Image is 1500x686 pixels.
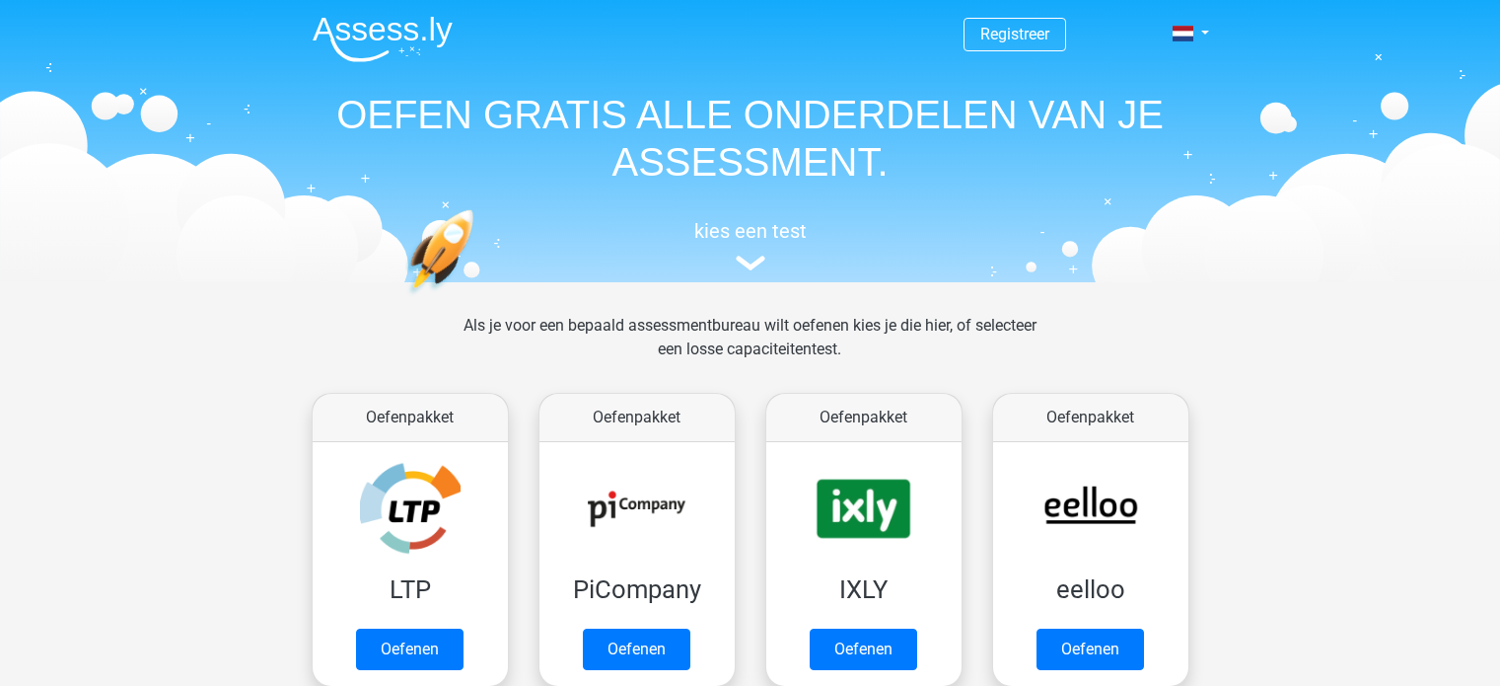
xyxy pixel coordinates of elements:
a: Oefenen [583,629,690,670]
h5: kies een test [297,219,1204,243]
a: Oefenen [810,629,917,670]
a: kies een test [297,219,1204,271]
h1: OEFEN GRATIS ALLE ONDERDELEN VAN JE ASSESSMENT. [297,91,1204,186]
div: Als je voor een bepaald assessmentbureau wilt oefenen kies je die hier, of selecteer een losse ca... [448,314,1052,385]
img: oefenen [405,209,550,388]
img: assessment [736,256,765,270]
img: Assessly [313,16,453,62]
a: Oefenen [356,629,464,670]
a: Oefenen [1036,629,1144,670]
a: Registreer [980,25,1049,43]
